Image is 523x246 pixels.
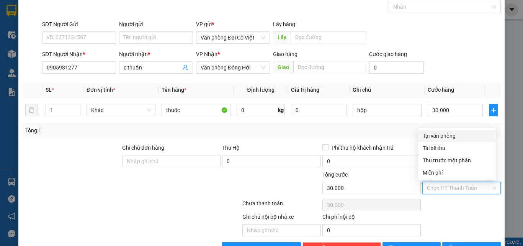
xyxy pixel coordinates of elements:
[369,51,407,57] label: Cước giao hàng
[423,168,491,177] div: Miễn phí
[42,20,116,28] div: SĐT Người Gửi
[46,87,52,93] span: SL
[162,104,230,116] input: VD: Bàn, Ghế
[247,87,274,93] span: Định lượng
[329,144,397,152] span: Phí thu hộ khách nhận trả
[350,83,425,97] th: Ghi chú
[42,50,116,58] div: SĐT Người Nhận
[489,104,498,116] button: plus
[91,104,151,116] span: Khác
[322,172,348,178] span: Tổng cước
[242,224,321,236] input: Nhập ghi chú
[201,32,265,43] span: Văn phòng Đại Cồ Việt
[162,87,186,93] span: Tên hàng
[25,126,203,135] div: Tổng: 1
[273,31,291,43] span: Lấy
[273,51,297,57] span: Giao hàng
[242,199,322,213] div: Chưa thanh toán
[353,104,422,116] input: Ghi Chú
[119,50,193,58] div: Người nhận
[196,20,270,28] div: VP gửi
[242,213,321,224] div: Ghi chú nội bộ nhà xe
[273,61,293,73] span: Giao
[222,145,240,151] span: Thu Hộ
[122,145,164,151] label: Ghi chú đơn hàng
[122,155,221,167] input: Ghi chú đơn hàng
[119,20,193,28] div: Người gửi
[489,107,497,113] span: plus
[291,87,319,93] span: Giá trị hàng
[201,62,265,73] span: Văn phòng Đồng Hới
[182,64,188,71] span: user-add
[291,31,366,43] input: Dọc đường
[423,144,491,152] div: Tài xế thu
[25,104,38,116] button: delete
[277,104,285,116] span: kg
[423,132,491,140] div: Tại văn phòng
[369,61,424,74] input: Cước giao hàng
[428,87,454,93] span: Cước hàng
[291,104,346,116] input: 0
[196,51,217,57] span: VP Nhận
[273,21,295,27] span: Lấy hàng
[293,61,366,73] input: Dọc đường
[423,156,491,165] div: Thu trước một phần
[322,213,421,224] div: Chi phí nội bộ
[87,87,115,93] span: Đơn vị tính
